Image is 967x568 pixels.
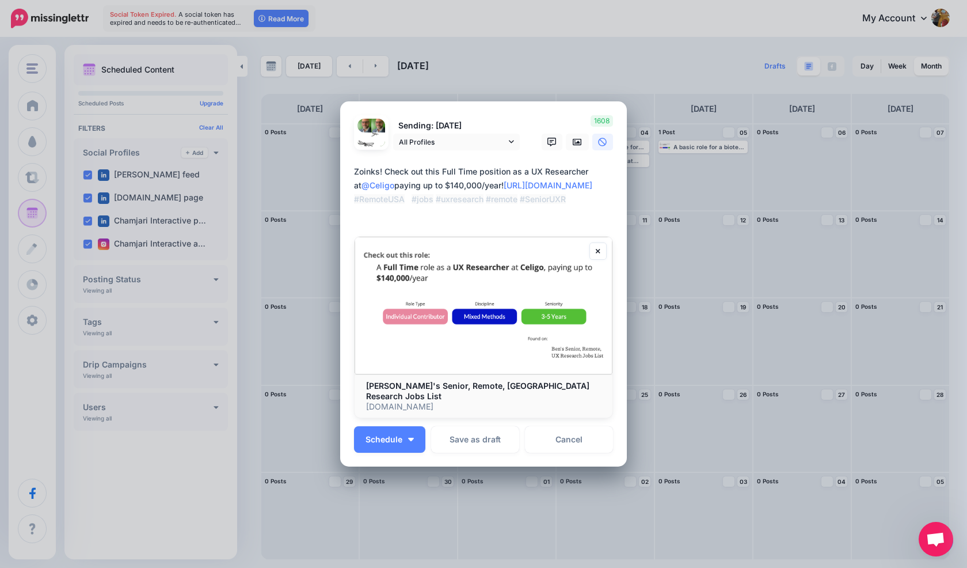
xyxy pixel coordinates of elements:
a: All Profiles [393,134,520,150]
button: Save as draft [431,426,519,453]
span: 1608 [591,115,613,127]
img: 1694109576946-71801.png [357,119,371,132]
b: [PERSON_NAME]'s Senior, Remote, [GEOGRAPHIC_DATA] Research Jobs List [366,381,589,401]
button: Schedule [354,426,425,453]
img: arrow-down-white.png [408,438,414,441]
img: 1694109576946-71801.png [371,119,385,132]
img: Ben's Senior, Remote, UX Research Jobs List [355,237,612,374]
div: Zoinks! Check out this Full Time position as a UX Researcher at paying up to $140,000/year! [354,165,619,206]
a: Cancel [525,426,613,453]
span: All Profiles [399,136,506,148]
p: [DOMAIN_NAME] [366,402,601,412]
span: Schedule [366,436,402,444]
p: Sending: [DATE] [393,119,520,132]
img: 372659640_871211387676254_1607698127384173373_n-bsa138376.jpg [357,132,385,160]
